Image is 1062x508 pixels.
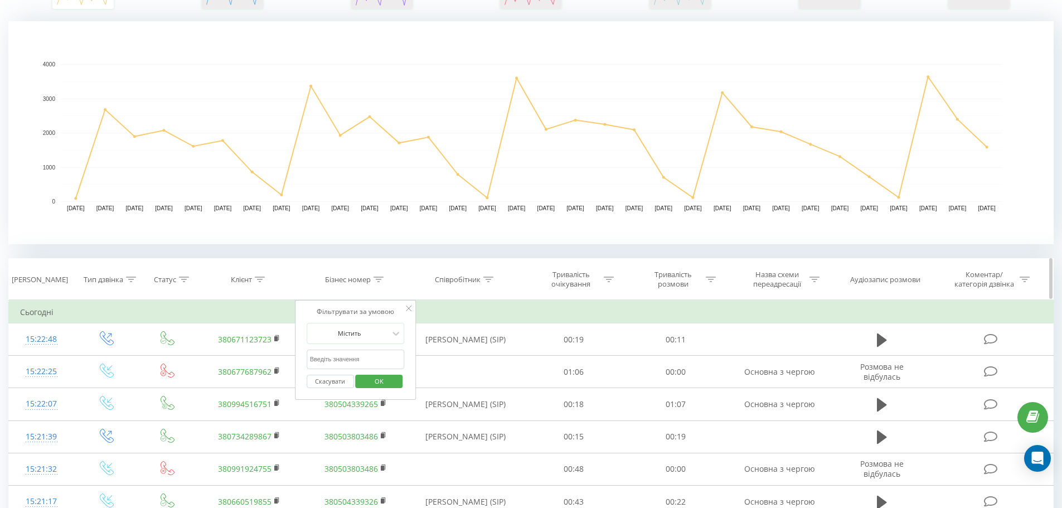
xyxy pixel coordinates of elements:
[307,306,405,317] div: Фільтрувати за умовою
[20,361,63,383] div: 15:22:25
[43,96,56,102] text: 3000
[978,205,996,211] text: [DATE]
[390,205,408,211] text: [DATE]
[714,205,731,211] text: [DATE]
[154,275,176,284] div: Статус
[155,205,173,211] text: [DATE]
[218,463,271,474] a: 380991924755
[67,205,85,211] text: [DATE]
[96,205,114,211] text: [DATE]
[43,165,56,171] text: 1000
[324,496,378,507] a: 380504339326
[302,205,320,211] text: [DATE]
[361,205,379,211] text: [DATE]
[185,205,202,211] text: [DATE]
[850,275,920,284] div: Аудіозапис розмови
[654,205,672,211] text: [DATE]
[523,356,625,388] td: 01:06
[949,205,967,211] text: [DATE]
[243,205,261,211] text: [DATE]
[231,275,252,284] div: Клієнт
[126,205,144,211] text: [DATE]
[420,205,438,211] text: [DATE]
[625,420,727,453] td: 00:19
[523,453,625,485] td: 00:48
[643,270,703,289] div: Тривалість розмови
[324,431,378,442] a: 380503803486
[890,205,908,211] text: [DATE]
[324,399,378,409] a: 380504339265
[325,275,371,284] div: Бізнес номер
[20,458,63,480] div: 15:21:32
[52,199,55,205] text: 0
[8,21,1054,244] svg: A chart.
[726,388,832,420] td: Основна з чергою
[363,372,395,390] span: OK
[523,388,625,420] td: 00:18
[20,426,63,448] div: 15:21:39
[523,323,625,356] td: 00:19
[747,270,807,289] div: Назва схеми переадресації
[43,130,56,136] text: 2000
[20,393,63,415] div: 15:22:07
[952,270,1017,289] div: Коментар/категорія дзвінка
[684,205,702,211] text: [DATE]
[218,334,271,345] a: 380671123723
[537,205,555,211] text: [DATE]
[625,388,727,420] td: 01:07
[625,205,643,211] text: [DATE]
[726,356,832,388] td: Основна з чергою
[802,205,819,211] text: [DATE]
[12,275,68,284] div: [PERSON_NAME]
[919,205,937,211] text: [DATE]
[1024,445,1051,472] div: Open Intercom Messenger
[541,270,601,289] div: Тривалість очікування
[273,205,290,211] text: [DATE]
[218,431,271,442] a: 380734289867
[20,328,63,350] div: 15:22:48
[860,361,904,382] span: Розмова не відбулась
[409,323,523,356] td: [PERSON_NAME] (SIP)
[861,205,879,211] text: [DATE]
[508,205,526,211] text: [DATE]
[625,453,727,485] td: 00:00
[409,420,523,453] td: [PERSON_NAME] (SIP)
[84,275,123,284] div: Тип дзвінка
[478,205,496,211] text: [DATE]
[9,301,1054,323] td: Сьогодні
[324,463,378,474] a: 380503803486
[409,388,523,420] td: [PERSON_NAME] (SIP)
[307,375,354,389] button: Скасувати
[218,496,271,507] a: 380660519855
[218,399,271,409] a: 380994516751
[831,205,849,211] text: [DATE]
[743,205,761,211] text: [DATE]
[435,275,481,284] div: Співробітник
[332,205,350,211] text: [DATE]
[218,366,271,377] a: 380677687962
[356,375,403,389] button: OK
[43,61,56,67] text: 4000
[625,356,727,388] td: 00:00
[772,205,790,211] text: [DATE]
[214,205,232,211] text: [DATE]
[523,420,625,453] td: 00:15
[860,458,904,479] span: Розмова не відбулась
[726,453,832,485] td: Основна з чергою
[625,323,727,356] td: 00:11
[449,205,467,211] text: [DATE]
[566,205,584,211] text: [DATE]
[596,205,614,211] text: [DATE]
[307,350,405,369] input: Введіть значення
